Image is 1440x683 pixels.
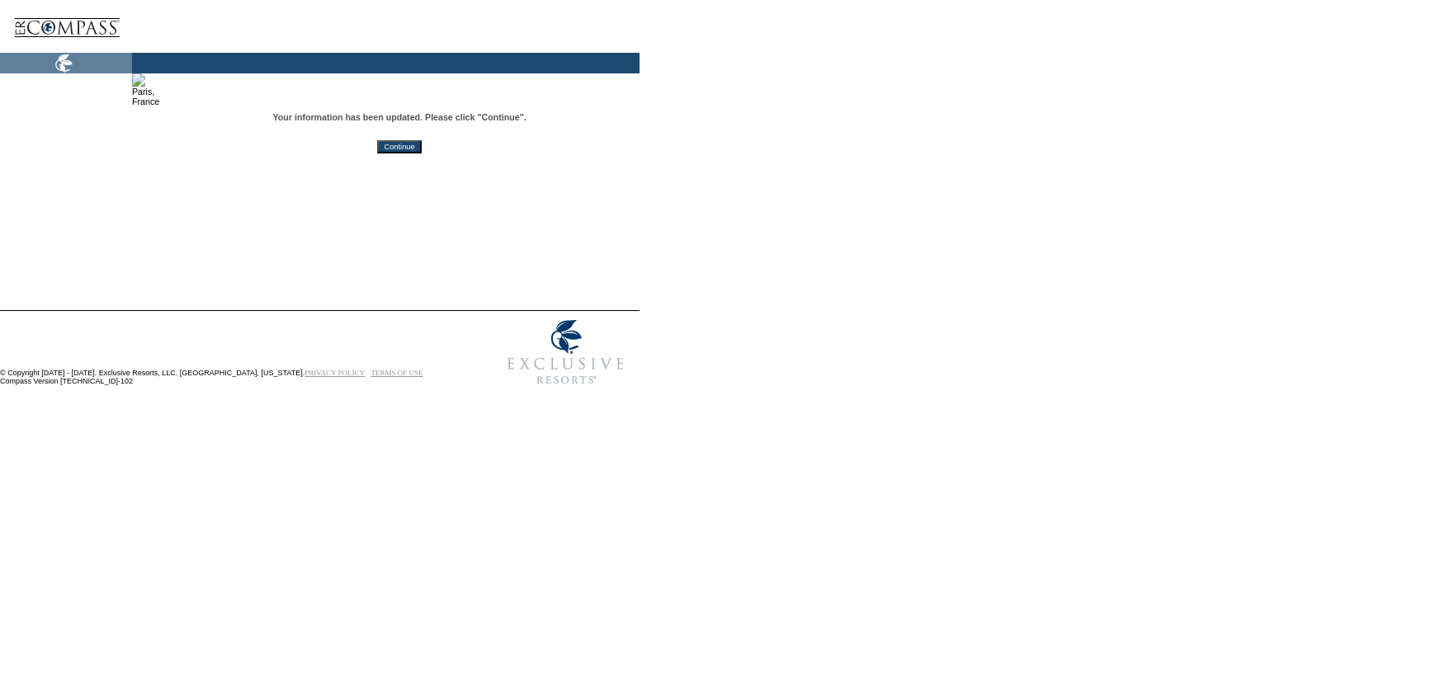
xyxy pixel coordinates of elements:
[371,369,423,377] a: TERMS OF USE
[132,73,159,106] img: Paris, France
[492,311,640,393] img: Exclusive Resorts
[273,112,526,122] span: Your information has been updated. Please click "Continue".
[13,4,120,53] img: logoCompass.gif
[305,369,365,377] a: PRIVACY POLICY
[377,140,421,153] input: Continue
